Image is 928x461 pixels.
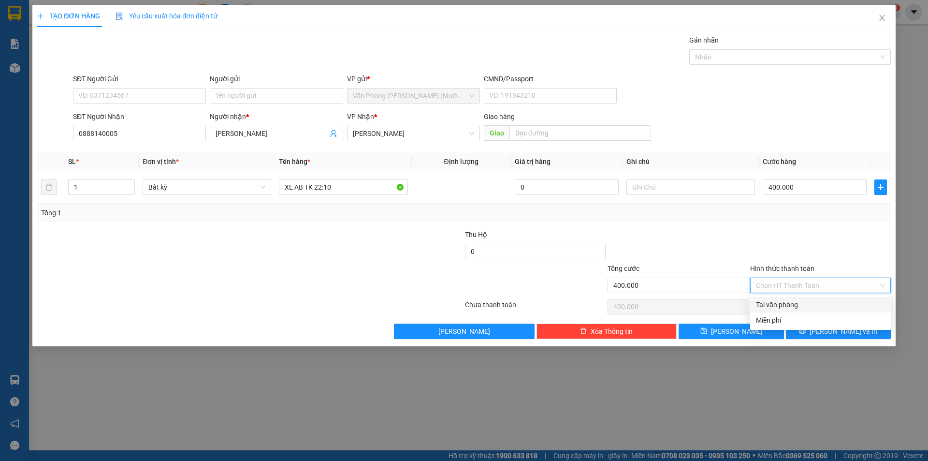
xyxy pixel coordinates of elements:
[62,14,93,76] b: BIÊN NHẬN GỬI HÀNG
[330,130,337,137] span: user-add
[116,12,217,20] span: Yêu cầu xuất hóa đơn điện tử
[394,324,535,339] button: [PERSON_NAME]
[73,111,206,122] div: SĐT Người Nhận
[73,74,206,84] div: SĐT Người Gửi
[689,36,719,44] label: Gán nhãn
[279,179,407,195] input: VD: Bàn, Ghế
[148,180,265,194] span: Bất kỳ
[756,315,885,326] div: Miễn phí
[210,74,343,84] div: Người gửi
[484,125,509,141] span: Giao
[12,62,55,108] b: [PERSON_NAME]
[68,158,76,165] span: SL
[347,74,480,84] div: VP gửi
[353,89,474,103] span: Văn Phòng Trần Phú (Mường Thanh)
[37,13,44,19] span: plus
[711,326,763,337] span: [PERSON_NAME]
[763,158,796,165] span: Cước hàng
[786,324,891,339] button: printer[PERSON_NAME] và In
[799,327,806,335] span: printer
[484,113,515,120] span: Giao hàng
[41,179,57,195] button: delete
[623,152,759,171] th: Ghi chú
[105,12,128,35] img: logo.jpg
[700,327,707,335] span: save
[465,231,487,238] span: Thu Hộ
[81,46,133,58] li: (c) 2017
[353,126,474,141] span: Phạm Ngũ Lão
[536,324,677,339] button: deleteXóa Thông tin
[878,14,886,22] span: close
[210,111,343,122] div: Người nhận
[279,158,310,165] span: Tên hàng
[580,327,587,335] span: delete
[875,183,886,191] span: plus
[756,299,885,310] div: Tại văn phòng
[679,324,783,339] button: save[PERSON_NAME]
[143,158,179,165] span: Đơn vị tính
[515,158,551,165] span: Giá trị hàng
[608,265,639,272] span: Tổng cước
[810,326,877,337] span: [PERSON_NAME] và In
[37,12,100,20] span: TẠO ĐƠN HÀNG
[509,125,651,141] input: Dọc đường
[591,326,633,337] span: Xóa Thông tin
[874,179,887,195] button: plus
[750,265,814,272] label: Hình thức thanh toán
[347,113,374,120] span: VP Nhận
[464,299,607,316] div: Chưa thanh toán
[438,326,490,337] span: [PERSON_NAME]
[81,37,133,45] b: [DOMAIN_NAME]
[484,74,617,84] div: CMND/Passport
[116,13,123,20] img: icon
[444,158,478,165] span: Định lượng
[626,179,755,195] input: Ghi Chú
[41,208,358,218] div: Tổng: 1
[869,5,896,32] button: Close
[515,179,619,195] input: 0
[12,12,60,60] img: logo.jpg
